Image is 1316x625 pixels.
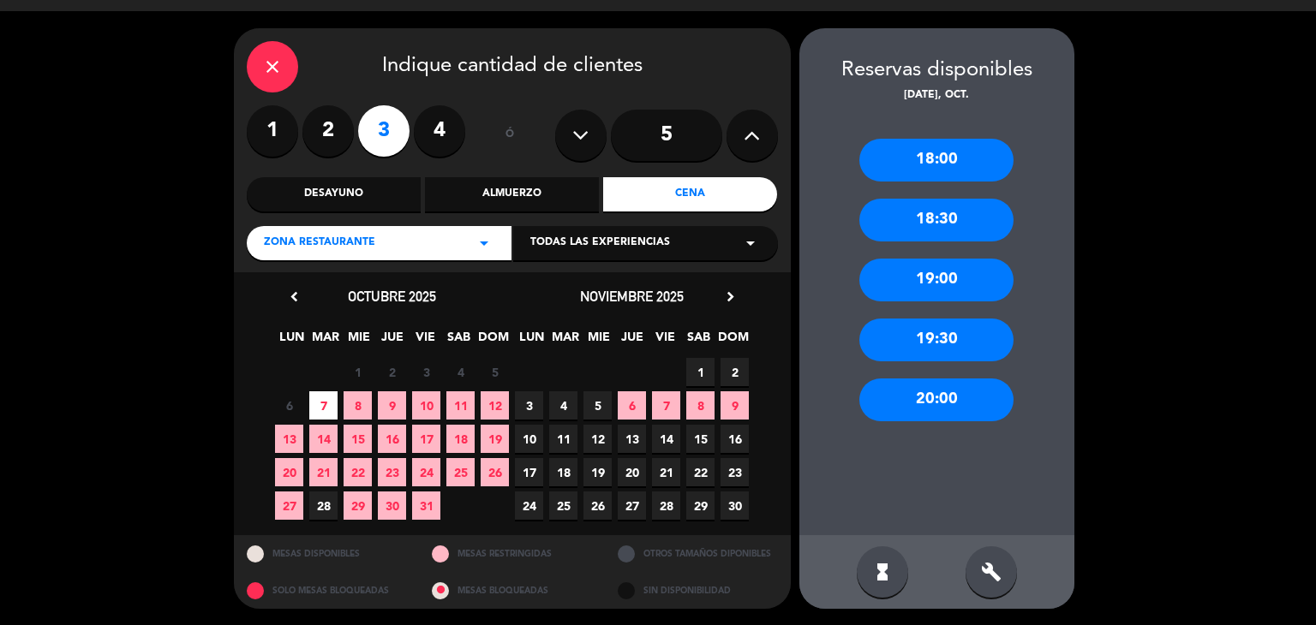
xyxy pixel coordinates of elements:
i: arrow_drop_down [740,233,761,253]
span: 16 [721,425,749,453]
span: 4 [446,358,475,386]
div: 20:00 [859,378,1014,421]
span: 6 [275,391,303,420]
span: octubre 2025 [348,288,436,305]
span: 12 [481,391,509,420]
span: 25 [549,491,577,520]
span: 31 [412,491,440,520]
span: SAB [445,327,473,355]
span: JUE [618,327,646,355]
span: Zona Restaurante [264,235,375,252]
span: 14 [652,425,680,453]
span: 19 [481,425,509,453]
span: 24 [515,491,543,520]
span: MIE [584,327,613,355]
span: 9 [378,391,406,420]
div: [DATE], oct. [799,87,1074,104]
span: 26 [481,458,509,486]
span: 20 [618,458,646,486]
span: VIE [411,327,440,355]
span: 21 [309,458,338,486]
label: 4 [414,105,465,157]
div: Indique cantidad de clientes [247,41,778,92]
span: SAB [685,327,713,355]
span: 8 [686,391,715,420]
span: VIE [651,327,679,355]
span: noviembre 2025 [580,288,684,305]
div: 18:30 [859,199,1014,241]
div: Reservas disponibles [799,54,1074,87]
div: 19:00 [859,259,1014,301]
div: SIN DISPONIBILIDAD [605,572,791,609]
span: 13 [275,425,303,453]
i: chevron_right [721,288,739,306]
span: 13 [618,425,646,453]
div: SOLO MESAS BLOQUEADAS [234,572,420,609]
span: 28 [309,491,338,520]
span: 21 [652,458,680,486]
span: Todas las experiencias [530,235,670,252]
span: 19 [583,458,612,486]
div: ó [482,105,538,165]
div: 18:00 [859,139,1014,182]
i: close [262,57,283,77]
span: DOM [478,327,506,355]
i: chevron_left [285,288,303,306]
span: LUN [278,327,306,355]
i: build [981,562,1002,582]
span: 29 [686,491,715,520]
span: 6 [618,391,646,420]
span: 25 [446,458,475,486]
span: 3 [412,358,440,386]
span: 7 [652,391,680,420]
span: DOM [718,327,746,355]
span: 11 [549,425,577,453]
span: 22 [344,458,372,486]
span: 17 [412,425,440,453]
span: JUE [378,327,406,355]
span: 30 [721,491,749,520]
span: 3 [515,391,543,420]
span: 22 [686,458,715,486]
span: 15 [344,425,372,453]
span: 23 [378,458,406,486]
i: arrow_drop_down [474,233,494,253]
span: 12 [583,425,612,453]
div: Cena [603,177,777,211]
span: 7 [309,391,338,420]
span: 30 [378,491,406,520]
span: 27 [618,491,646,520]
span: 28 [652,491,680,520]
span: MIE [344,327,373,355]
span: 29 [344,491,372,520]
span: 10 [515,425,543,453]
div: MESAS DISPONIBLES [234,535,420,572]
span: 20 [275,458,303,486]
span: 5 [481,358,509,386]
span: LUN [517,327,546,355]
span: 2 [721,358,749,386]
span: 18 [446,425,475,453]
div: MESAS RESTRINGIDAS [419,535,605,572]
label: 3 [358,105,410,157]
span: 4 [549,391,577,420]
span: 1 [686,358,715,386]
span: 16 [378,425,406,453]
div: Desayuno [247,177,421,211]
label: 1 [247,105,298,157]
div: MESAS BLOQUEADAS [419,572,605,609]
label: 2 [302,105,354,157]
span: 10 [412,391,440,420]
span: 14 [309,425,338,453]
span: MAR [311,327,339,355]
span: 2 [378,358,406,386]
span: 17 [515,458,543,486]
span: 18 [549,458,577,486]
span: 23 [721,458,749,486]
div: 19:30 [859,318,1014,361]
span: 27 [275,491,303,520]
div: Almuerzo [425,177,599,211]
span: 11 [446,391,475,420]
span: 5 [583,391,612,420]
span: MAR [551,327,579,355]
